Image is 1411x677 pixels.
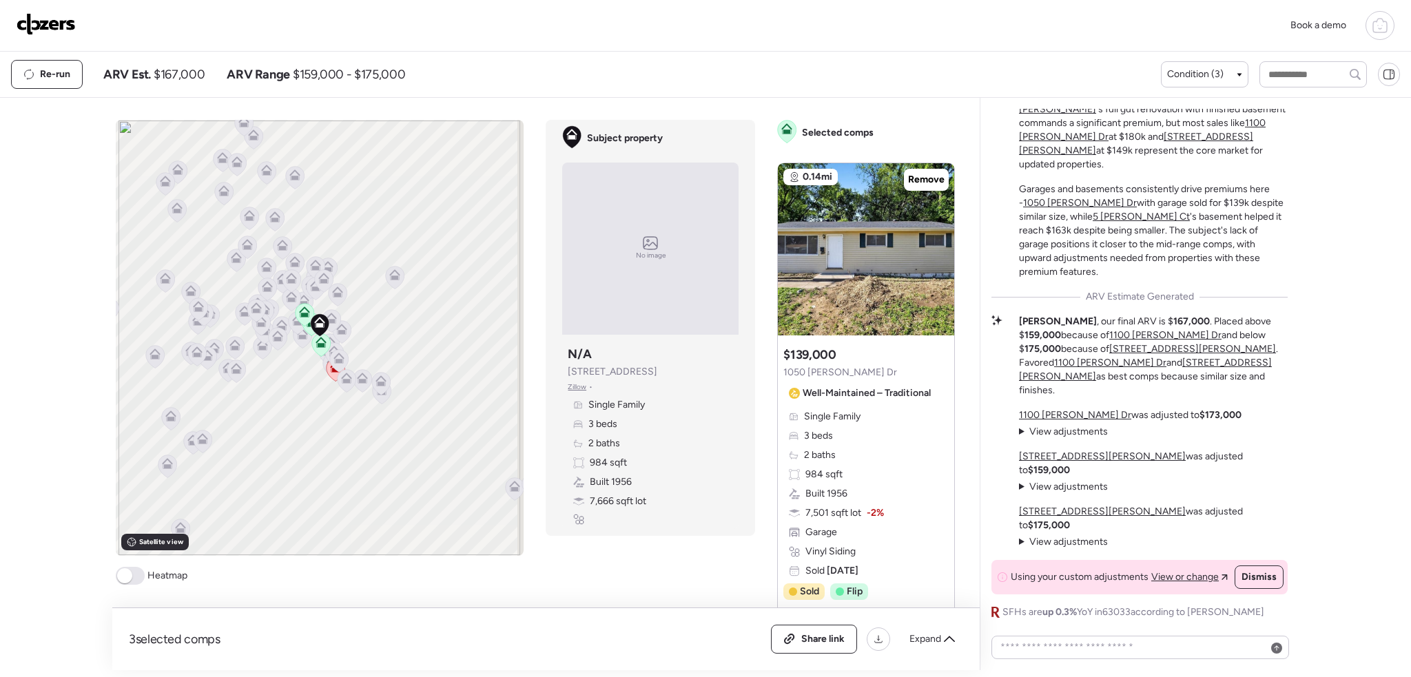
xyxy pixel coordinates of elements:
h3: N/A [568,346,591,362]
span: 2 baths [588,437,620,450]
span: SFHs are YoY in 63033 according to [PERSON_NAME] [1002,605,1264,619]
span: 0.14mi [803,170,832,184]
a: [STREET_ADDRESS][PERSON_NAME] [1019,506,1186,517]
span: 7,666 sqft lot [590,494,646,508]
span: ARV Est. [103,66,151,83]
p: Garages and basements consistently drive premiums here - with garage sold for $139k despite simil... [1019,183,1288,279]
span: Dismiss [1242,570,1277,584]
span: $167,000 [154,66,205,83]
span: Condition (3) [1167,67,1224,81]
span: 3 beds [588,417,617,431]
span: • [589,382,593,393]
span: Using your custom adjustments [1011,570,1149,584]
span: [DATE] [825,565,858,576]
span: View adjustments [1029,536,1108,548]
span: Share link [801,632,845,646]
span: Selected comps [802,126,874,140]
p: , our final ARV is $ . Placed above $ because of and below $ because of . Favored and as best com... [1019,315,1288,397]
span: ARV Range [227,66,290,83]
span: 1050 [PERSON_NAME] Dr [783,366,897,379]
a: 5 [PERSON_NAME] Ct [1093,211,1190,222]
span: ARV Estimate Generated [1086,290,1194,304]
strong: 175,000 [1024,343,1061,355]
p: was adjusted to [1019,408,1242,422]
span: 3 selected comps [129,631,220,647]
span: -2% [867,506,884,520]
summary: View adjustments [1019,425,1108,439]
a: 1100 [PERSON_NAME] Dr [1019,409,1131,421]
span: Garage [805,525,837,539]
span: Expand [909,632,941,646]
strong: $175,000 [1028,519,1070,531]
span: 7,501 sqft lot [805,506,861,520]
span: No image [636,250,666,261]
a: 1100 [PERSON_NAME] Dr [1109,329,1222,341]
span: Flip [847,585,863,598]
span: Single Family [588,398,645,412]
strong: 167,000 [1173,315,1210,327]
p: was adjusted to [1019,505,1288,532]
span: Built 1956 [805,487,847,501]
a: [STREET_ADDRESS][PERSON_NAME] [1109,343,1276,355]
span: Remove [908,173,945,187]
span: 3 days until pending [799,605,887,619]
span: 2 baths [804,448,836,462]
h3: $139,000 [783,346,836,363]
summary: View adjustments [1019,535,1108,549]
p: was adjusted to [1019,450,1288,477]
span: Subject property [587,132,663,145]
span: Sold [805,564,858,578]
p: The micro-market around [DATE][STREET_ADDRESS] shows well-maintained ranches clustering between $... [1019,61,1288,171]
span: Sold [800,585,819,598]
span: up 0.3% [1042,606,1077,618]
span: Book a demo [1290,19,1346,31]
span: Built 1956 [590,475,632,489]
span: Re-run [40,67,70,81]
a: 1100 [PERSON_NAME] Dr [1054,357,1166,368]
a: View or change [1151,570,1228,584]
summary: View adjustments [1019,480,1108,494]
span: 984 sqft [590,456,627,470]
span: 3 beds [804,429,833,443]
span: Zillow [568,382,586,393]
span: View adjustments [1029,426,1108,437]
span: View adjustments [1029,481,1108,492]
img: Logo [17,13,76,35]
strong: [PERSON_NAME] [1019,315,1097,327]
span: View or change [1151,570,1219,584]
span: [STREET_ADDRESS] [568,365,657,379]
span: Vinyl Siding [805,545,856,559]
a: 1050 [PERSON_NAME] Dr [1023,197,1137,209]
span: Single Family [804,410,861,424]
strong: $159,000 [1028,464,1070,476]
strong: 159,000 [1024,329,1061,341]
span: Satellite view [139,537,183,548]
strong: $173,000 [1199,409,1242,421]
span: Well-Maintained – Traditional [803,386,931,400]
span: Heatmap [147,569,187,583]
a: [STREET_ADDRESS][PERSON_NAME] [1019,450,1186,462]
span: 984 sqft [805,468,843,481]
span: $159,000 - $175,000 [293,66,405,83]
